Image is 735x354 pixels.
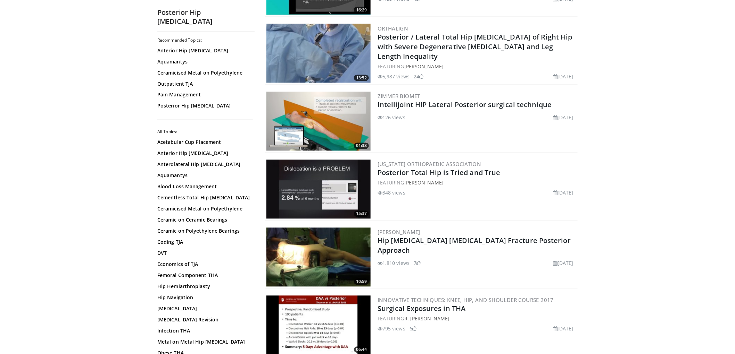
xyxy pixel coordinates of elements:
[157,8,255,26] h2: Posterior Hip [MEDICAL_DATA]
[378,168,501,178] a: Posterior Total Hip is Tried and True
[157,92,251,98] a: Pain Management
[157,139,251,146] a: Acetabular Cup Placement
[553,189,573,197] li: [DATE]
[378,63,576,70] div: FEATURING
[378,114,405,121] li: 126 views
[157,228,251,235] a: Ceramic on Polyethylene Bearings
[157,80,251,87] a: Outpatient TJA
[378,297,554,304] a: Innovative Techniques: Knee, Hip, and Shoulder Course 2017
[157,339,251,346] a: Metal on Metal Hip [MEDICAL_DATA]
[378,304,466,313] a: Surgical Exposures in THA
[378,32,572,61] a: Posterior / Lateral Total Hip [MEDICAL_DATA] of Right Hip with Severe Degenerative [MEDICAL_DATA]...
[378,325,405,333] li: 795 views
[354,7,369,13] span: 16:29
[378,236,571,255] a: Hip [MEDICAL_DATA] [MEDICAL_DATA] Fracture Posterior Approach
[157,183,251,190] a: Blood Loss Management
[157,129,253,135] h2: All Topics:
[157,317,251,323] a: [MEDICAL_DATA] Revision
[157,37,253,43] h2: Recommended Topics:
[414,73,423,80] li: 24
[378,73,410,80] li: 5,987 views
[404,63,444,70] a: [PERSON_NAME]
[157,261,251,268] a: Economics of TJA
[266,92,371,151] a: 01:38
[354,143,369,149] span: 01:38
[157,172,251,179] a: Aquamantys
[266,228,371,287] a: 10:59
[414,260,421,267] li: 7
[378,189,405,197] li: 348 views
[354,347,369,353] span: 06:44
[266,92,371,151] img: 0dd6365b-35a2-4bcd-a46d-1eba0b4ad3f4.300x170_q85_crop-smart_upscale.jpg
[157,206,251,213] a: Ceramicised Metal on Polyethylene
[266,24,371,83] a: 13:52
[404,316,450,322] a: R. [PERSON_NAME]
[354,211,369,217] span: 15:37
[157,69,251,76] a: Ceramicised Metal on Polyethylene
[266,160,371,219] a: 15:37
[266,24,371,83] img: 218c6cb2-f7b5-4b9f-9a7b-c467e0cd0d9f.300x170_q85_crop-smart_upscale.jpg
[157,47,251,54] a: Anterior Hip [MEDICAL_DATA]
[157,58,251,65] a: Aquamantys
[553,73,573,80] li: [DATE]
[378,25,408,32] a: OrthAlign
[404,180,444,186] a: [PERSON_NAME]
[157,328,251,335] a: Infection THA
[410,325,416,333] li: 6
[157,161,251,168] a: Anterolateral Hip [MEDICAL_DATA]
[157,195,251,201] a: Cementless Total Hip [MEDICAL_DATA]
[157,103,251,110] a: Posterior Hip [MEDICAL_DATA]
[553,114,573,121] li: [DATE]
[378,179,576,187] div: FEATURING
[354,75,369,81] span: 13:52
[157,217,251,224] a: Ceramic on Ceramic Bearings
[378,161,481,168] a: [US_STATE] Orthopaedic Association
[553,260,573,267] li: [DATE]
[266,160,371,219] img: e89e8d7c-c154-4e06-b4fb-158bb1ce8e25.300x170_q85_crop-smart_upscale.jpg
[157,239,251,246] a: Coding TJA
[157,294,251,301] a: Hip Navigation
[378,100,552,110] a: Intellijoint HIP Lateral Posterior surgical technique
[354,279,369,285] span: 10:59
[157,272,251,279] a: Femoral Component THA
[266,228,371,287] img: 965360bd-9071-41a5-a495-44d35d640ed9.300x170_q85_crop-smart_upscale.jpg
[157,305,251,312] a: [MEDICAL_DATA]
[157,250,251,257] a: DVT
[553,325,573,333] li: [DATE]
[157,150,251,157] a: Anterior Hip [MEDICAL_DATA]
[378,229,420,236] a: [PERSON_NAME]
[157,283,251,290] a: Hip Hemiarthroplasty
[378,260,410,267] li: 1,810 views
[378,93,420,100] a: Zimmer Biomet
[378,315,576,322] div: FEATURING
